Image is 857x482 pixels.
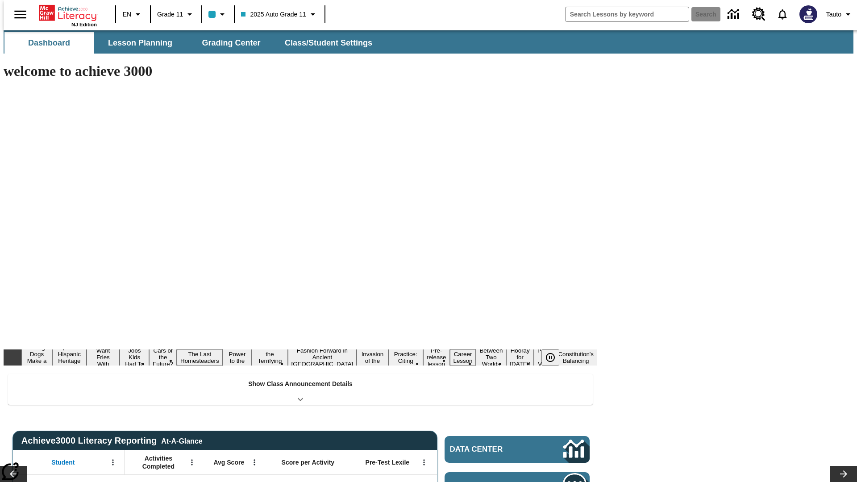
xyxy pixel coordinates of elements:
span: Avg Score [213,458,244,466]
h1: welcome to achieve 3000 [4,63,597,79]
a: Resource Center, Will open in new tab [747,2,771,26]
button: Class color is light blue. Change class color [205,6,231,22]
a: Notifications [771,3,794,26]
button: Slide 11 Mixed Practice: Citing Evidence [388,343,423,372]
a: Data Center [722,2,747,27]
button: Select a new avatar [794,3,823,26]
span: Tauto [826,10,841,19]
button: Language: EN, Select a language [119,6,147,22]
button: Slide 1 Diving Dogs Make a Splash [21,343,52,372]
button: Slide 15 Hooray for Constitution Day! [506,346,534,369]
span: EN [123,10,131,19]
input: search field [566,7,689,21]
span: 2025 Auto Grade 11 [241,10,306,19]
button: Open Menu [106,456,120,469]
button: Slide 9 Fashion Forward in Ancient Rome [288,346,357,369]
button: Class: 2025 Auto Grade 11, Select your class [237,6,321,22]
button: Grading Center [187,32,276,54]
button: Pause [541,349,559,366]
span: Student [51,458,75,466]
button: Slide 7 Solar Power to the People [223,343,252,372]
button: Slide 8 Attack of the Terrifying Tomatoes [252,343,287,372]
div: Pause [541,349,568,366]
div: SubNavbar [4,30,853,54]
div: At-A-Glance [161,436,202,445]
button: Slide 17 The Constitution's Balancing Act [554,343,597,372]
button: Slide 4 Dirty Jobs Kids Had To Do [120,339,149,375]
button: Slide 12 Pre-release lesson [423,346,450,369]
button: Slide 5 Cars of the Future? [149,346,177,369]
button: Slide 13 Career Lesson [450,349,476,366]
button: Slide 6 The Last Homesteaders [177,349,223,366]
button: Slide 2 ¡Viva Hispanic Heritage Month! [52,343,87,372]
button: Open Menu [417,456,431,469]
a: Data Center [445,436,590,463]
a: Home [39,4,97,22]
button: Slide 3 Do You Want Fries With That? [87,339,120,375]
button: Slide 10 The Invasion of the Free CD [357,343,388,372]
button: Class/Student Settings [278,32,379,54]
button: Profile/Settings [823,6,857,22]
div: Home [39,3,97,27]
img: Avatar [799,5,817,23]
button: Slide 14 Between Two Worlds [476,346,506,369]
button: Dashboard [4,32,94,54]
button: Lesson Planning [96,32,185,54]
p: Show Class Announcement Details [248,379,353,389]
div: Show Class Announcement Details [8,374,593,405]
button: Open Menu [248,456,261,469]
span: Achieve3000 Literacy Reporting [21,436,203,446]
span: Grade 11 [157,10,183,19]
span: Pre-Test Lexile [366,458,410,466]
button: Open side menu [7,1,33,28]
button: Open Menu [185,456,199,469]
span: Score per Activity [282,458,335,466]
span: NJ Edition [71,22,97,27]
div: SubNavbar [4,32,380,54]
button: Slide 16 Point of View [534,346,554,369]
span: Data Center [450,445,533,454]
span: Activities Completed [129,454,188,470]
button: Grade: Grade 11, Select a grade [154,6,199,22]
button: Lesson carousel, Next [830,466,857,482]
